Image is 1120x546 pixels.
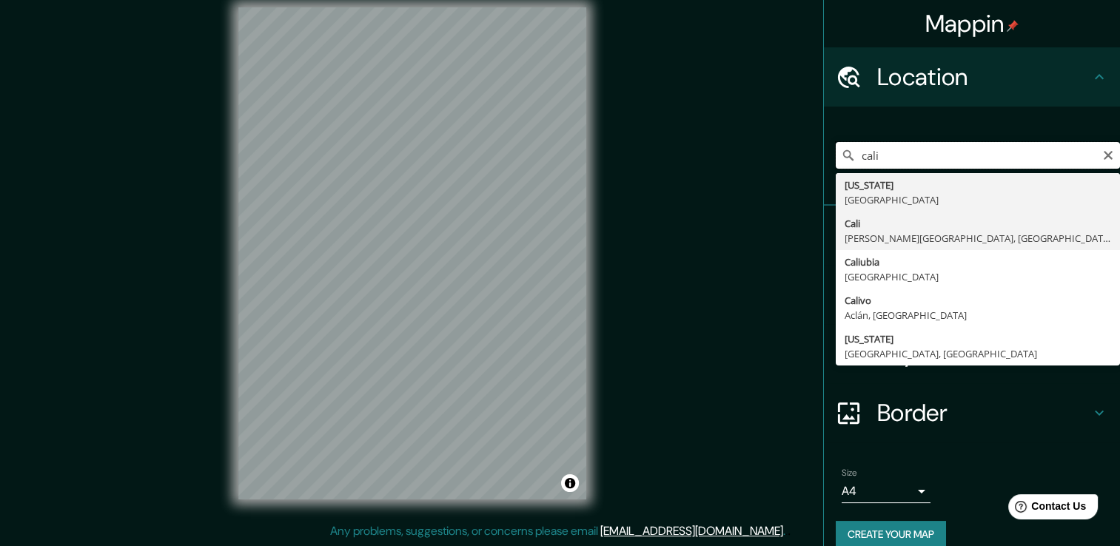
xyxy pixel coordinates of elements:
h4: Border [877,398,1090,428]
button: Clear [1102,147,1114,161]
div: Caliubia [845,255,1111,269]
div: [GEOGRAPHIC_DATA], [GEOGRAPHIC_DATA] [845,346,1111,361]
div: [US_STATE] [845,331,1111,346]
label: Size [842,467,857,479]
div: [PERSON_NAME][GEOGRAPHIC_DATA], [GEOGRAPHIC_DATA] [845,231,1111,246]
div: Calivo [845,293,1111,308]
h4: Location [877,62,1090,92]
div: Style [824,265,1120,324]
div: . [785,522,788,540]
div: Cali [845,216,1111,231]
input: Pick your city or area [836,142,1120,169]
h4: Layout [877,339,1090,368]
div: Aclán, [GEOGRAPHIC_DATA] [845,308,1111,323]
div: Border [824,383,1120,442]
div: Layout [824,324,1120,383]
h4: Mappin [925,9,1019,38]
img: pin-icon.png [1007,20,1019,32]
div: [GEOGRAPHIC_DATA] [845,192,1111,207]
div: . [788,522,791,540]
div: [GEOGRAPHIC_DATA] [845,269,1111,284]
div: [US_STATE] [845,178,1111,192]
canvas: Map [238,7,586,499]
p: Any problems, suggestions, or concerns please email . [330,522,785,540]
div: A4 [842,479,930,503]
a: [EMAIL_ADDRESS][DOMAIN_NAME] [600,523,783,539]
button: Toggle attribution [561,474,579,492]
div: Pins [824,206,1120,265]
div: Location [824,47,1120,107]
iframe: Help widget launcher [988,488,1104,530]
